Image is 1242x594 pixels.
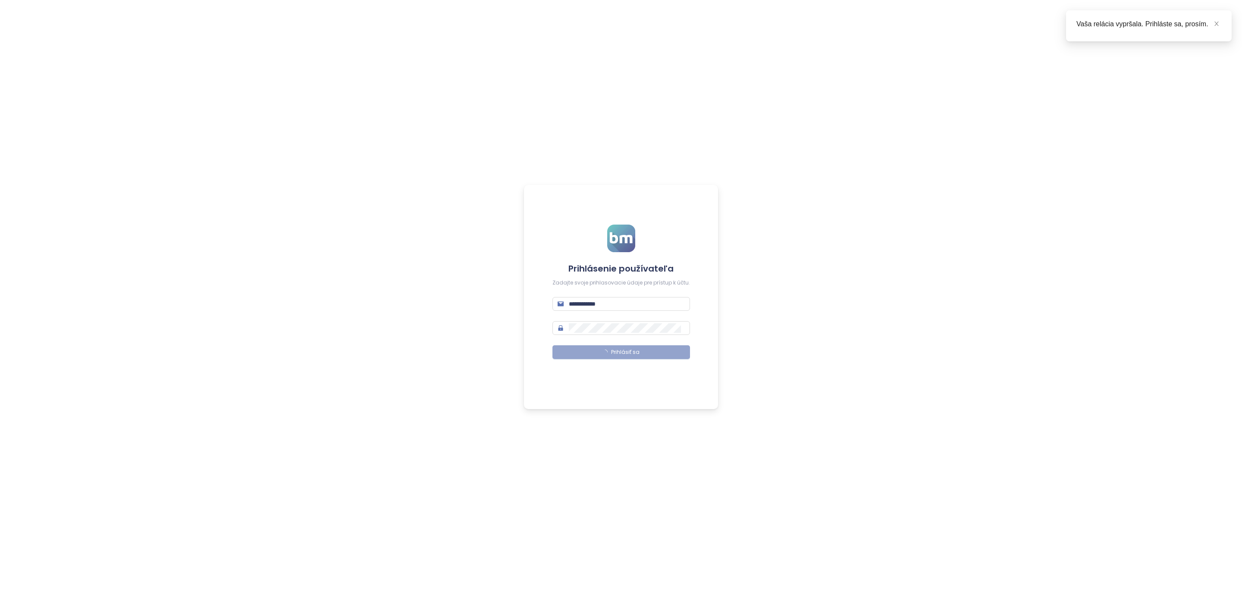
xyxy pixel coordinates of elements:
h4: Prihlásenie používateľa [552,263,690,275]
span: close [1214,21,1220,27]
img: logo [607,225,635,252]
div: Zadajte svoje prihlasovacie údaje pre prístup k účtu. [552,279,690,287]
span: Prihlásiť sa [611,348,640,356]
span: loading [602,349,608,355]
button: Prihlásiť sa [552,345,690,359]
span: mail [558,301,564,307]
div: Vaša relácia vypršala. Prihláste sa, prosím. [1076,19,1221,29]
span: lock [558,325,564,331]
